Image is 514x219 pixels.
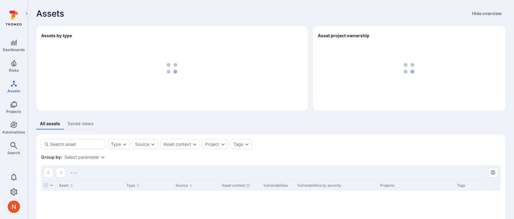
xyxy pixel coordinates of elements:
[111,142,121,147] button: Type
[9,68,19,73] span: Risks
[71,172,77,173] img: Loading...
[7,89,20,93] span: Assets
[23,10,30,17] button: Expand navigation menu
[36,9,64,18] span: Assets
[44,183,49,188] span: Select all rows
[2,130,25,134] span: Automations
[36,118,505,129] div: assets tabs
[263,183,292,188] div: Vulnerabilities
[488,168,498,177] button: Manage columns
[244,142,249,147] button: Expand dropdown
[3,47,25,52] span: Dashboards
[56,168,66,177] button: Go to the next page
[59,183,73,188] button: Sort by Asset
[68,121,94,127] div: Saved views
[44,168,53,177] button: Go to the previous page
[220,142,225,147] button: Expand dropdown
[163,142,191,147] button: Asset context
[40,121,60,127] div: All assets
[233,142,243,147] button: Tags
[176,183,193,188] button: Sort by Source
[297,183,375,188] div: Vulnerabilities by severity
[7,150,20,155] span: Search
[468,9,505,18] button: Hide overview
[64,155,105,160] div: grouping parameters
[31,21,505,111] div: Assets overview
[8,201,20,213] div: Neeren Patki
[122,142,127,147] button: Expand dropdown
[205,142,219,147] button: Project
[222,183,259,188] div: Asset context
[8,201,20,213] img: ACg8ocIprwjrgDQnDsNSk9Ghn5p5-B8DpAKWoJ5Gi9syOE4K59tr4Q=s96-c
[25,11,29,16] i: Expand navigation menu
[50,141,103,147] input: Search asset
[380,183,452,188] div: Projects
[100,155,105,160] button: Expand dropdown
[64,155,99,160] button: Select parameter
[127,183,140,188] button: Sort by Type
[41,154,62,160] span: Group by:
[41,33,72,39] h2: Assets by type
[246,184,250,187] div: Automatically discovered context associated with the asset
[150,142,155,147] button: Expand dropdown
[192,142,197,147] button: Expand dropdown
[318,33,369,39] h2: Asset project ownership
[6,109,21,114] span: Projects
[135,142,149,147] button: Source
